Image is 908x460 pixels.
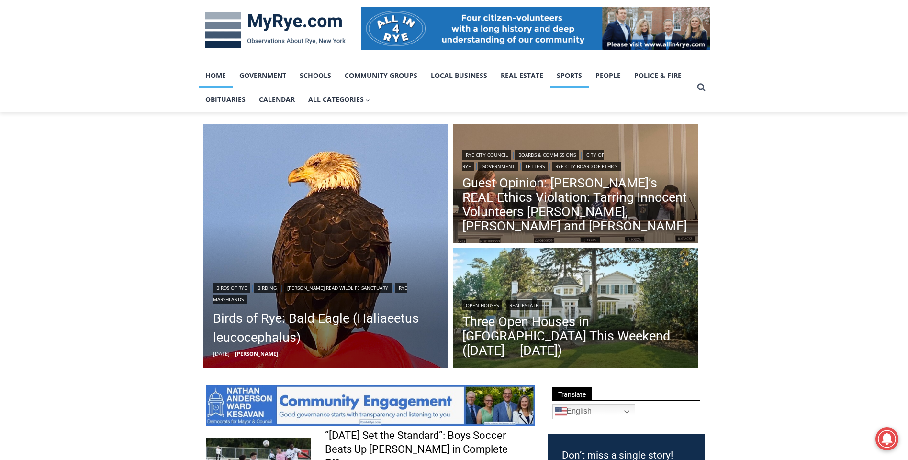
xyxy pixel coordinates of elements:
button: View Search Form [693,79,710,96]
a: [PERSON_NAME] [235,350,278,357]
div: 6 [112,83,116,92]
span: Translate [552,387,592,400]
a: Birds of Rye: Bald Eagle (Haliaeetus leucocephalus) [213,309,439,347]
a: People [589,64,628,88]
a: [PERSON_NAME] Read Sanctuary Fall Fest: [DATE] [0,95,143,119]
a: Read More Guest Opinion: Rye’s REAL Ethics Violation: Tarring Innocent Volunteers Carolina Johnso... [453,124,698,246]
a: Obituaries [199,88,252,111]
a: Read More Three Open Houses in Rye This Weekend (October 11 – 12) [453,248,698,371]
a: Sports [550,64,589,88]
img: All in for Rye [361,7,710,50]
div: Apply Now <> summer and RHS senior internships available [242,0,452,93]
a: Real Estate [494,64,550,88]
a: Birds of Rye [213,283,250,293]
span: – [232,350,235,357]
div: | | | | | [462,148,688,171]
a: [PERSON_NAME] Read Wildlife Sanctuary [284,283,392,293]
a: Letters [522,162,548,171]
a: Community Groups [338,64,424,88]
img: 162 Kirby Lane, Rye [453,248,698,371]
nav: Primary Navigation [199,64,693,112]
a: Rye City Council [462,150,511,160]
a: Schools [293,64,338,88]
a: English [552,404,635,419]
a: Local Business [424,64,494,88]
a: Three Open Houses in [GEOGRAPHIC_DATA] This Weekend ([DATE] – [DATE]) [462,315,688,358]
a: Intern @ [DOMAIN_NAME] [230,93,464,119]
a: Boards & Commissions [515,150,579,160]
a: Read More Birds of Rye: Bald Eagle (Haliaeetus leucocephalus) [203,124,448,369]
a: Real Estate [506,300,542,310]
img: en [555,406,567,417]
div: 6 [101,83,105,92]
time: [DATE] [213,350,230,357]
h4: [PERSON_NAME] Read Sanctuary Fall Fest: [DATE] [8,96,127,118]
a: Guest Opinion: [PERSON_NAME]’s REAL Ethics Violation: Tarring Innocent Volunteers [PERSON_NAME], ... [462,176,688,233]
a: Police & Fire [628,64,688,88]
div: Two by Two Animal Haven & The Nature Company: The Wild World of Animals [101,27,138,80]
img: [PHOTO: Bald Eagle (Haliaeetus leucocephalus) at the Playland Boardwalk in Rye, New York. Credit:... [203,124,448,369]
img: (PHOTO: The "Gang of Four" Councilwoman Carolina Johnson, Mayor Josh Cohn, Councilwoman Julie Sou... [453,124,698,246]
a: Birding [254,283,280,293]
a: Government [478,162,518,171]
button: Child menu of All Categories [302,88,377,111]
a: Calendar [252,88,302,111]
span: Intern @ [DOMAIN_NAME] [250,95,444,117]
div: | [462,298,688,310]
div: | | | [213,281,439,304]
a: Rye City Board of Ethics [552,162,621,171]
div: / [107,83,110,92]
a: Open Houses [462,300,502,310]
a: Home [199,64,233,88]
img: MyRye.com [199,5,352,55]
a: Government [233,64,293,88]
